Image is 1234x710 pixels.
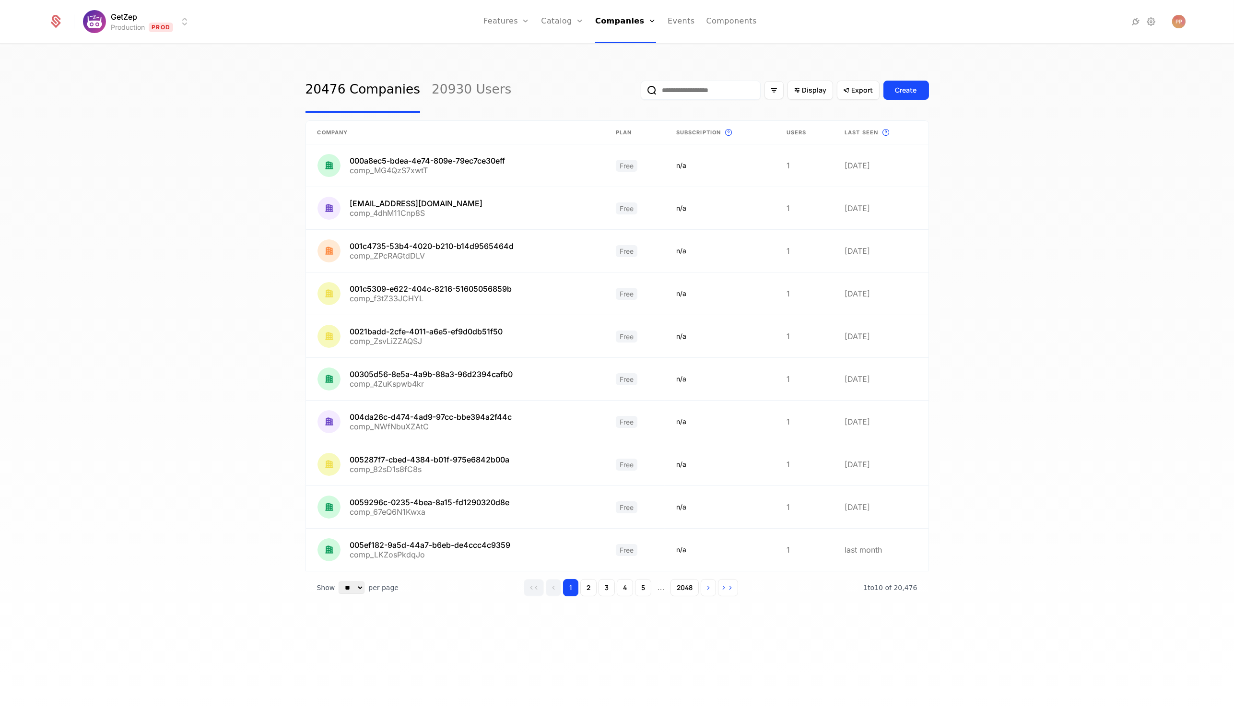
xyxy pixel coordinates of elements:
button: Go to page 2048 [670,579,699,596]
button: Go to page 1 [563,579,578,596]
div: Create [895,85,917,95]
span: 20,476 [863,584,917,592]
button: Go to last page [718,579,738,596]
span: Show [317,583,335,592]
button: Go to page 4 [617,579,633,596]
div: Table pagination [306,571,929,604]
button: Export [837,81,880,100]
a: 20476 Companies [306,68,421,113]
span: Prod [149,23,173,32]
button: Go to next page [701,579,716,596]
button: Create [883,81,929,100]
span: Last seen [845,129,878,137]
th: Users [775,121,834,144]
th: Plan [604,121,665,144]
a: Integrations [1130,16,1141,27]
span: per page [368,583,399,592]
span: Subscription [676,129,721,137]
button: Select environment [86,11,190,32]
button: Go to first page [524,579,544,596]
button: Go to page 5 [635,579,651,596]
button: Go to previous page [546,579,561,596]
span: ... [653,580,668,595]
span: GetZep [111,11,137,23]
button: Go to page 3 [599,579,615,596]
th: Company [306,121,604,144]
a: Settings [1145,16,1157,27]
span: 1 to 10 of [863,584,893,592]
span: Display [802,85,827,95]
button: Filter options [764,81,784,99]
button: Open user button [1172,15,1186,28]
div: Production [111,23,145,32]
a: 20930 Users [432,68,511,113]
select: Select page size [339,581,364,594]
img: GetZep [83,10,106,33]
span: Export [852,85,873,95]
img: Paul Paliychuk [1172,15,1186,28]
div: Page navigation [524,579,738,596]
button: Go to page 2 [580,579,597,596]
button: Display [787,81,833,100]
